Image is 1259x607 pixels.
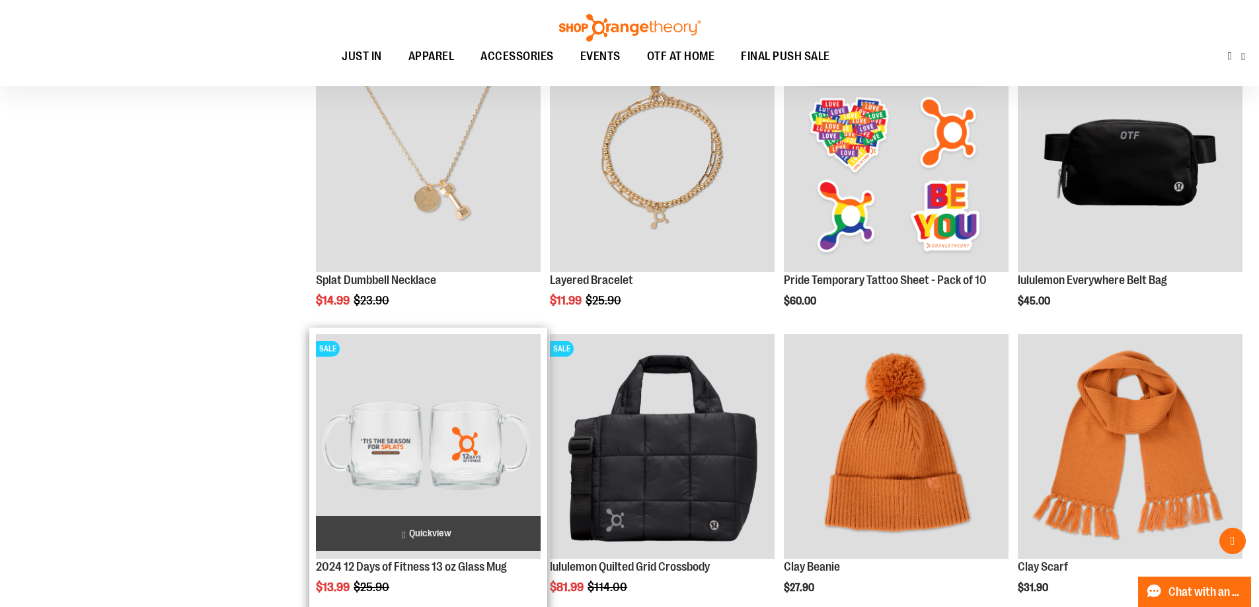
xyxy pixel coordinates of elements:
[543,41,781,341] div: product
[784,334,1009,561] a: Clay Beanie
[777,41,1015,341] div: product
[1018,48,1242,272] img: lululemon Everywhere Belt Bag
[316,341,340,357] span: SALE
[550,334,775,559] img: lululemon Quilted Grid Crossbody
[1138,577,1252,607] button: Chat with an Expert
[784,334,1009,559] img: Clay Beanie
[550,334,775,561] a: lululemon Quilted Grid CrossbodySALE
[1018,334,1242,559] img: Clay Scarf
[1219,528,1246,554] button: Back To Top
[316,273,436,287] a: Splat Dumbbell Necklace
[634,42,728,72] a: OTF AT HOME
[1168,586,1243,598] span: Chat with an Expert
[480,42,554,71] span: ACCESSORIES
[1018,582,1050,594] span: $31.90
[354,294,391,307] span: $23.90
[408,42,455,71] span: APPAREL
[647,42,715,71] span: OTF AT HOME
[550,581,586,594] span: $81.99
[557,14,703,42] img: Shop Orangetheory
[1018,48,1242,274] a: lululemon Everywhere Belt Bag
[316,334,541,561] a: Main image of 2024 12 Days of Fitness 13 oz Glass MugSALE
[728,42,843,72] a: FINAL PUSH SALE
[586,294,623,307] span: $25.90
[550,48,775,272] img: Layered Bracelet
[395,42,468,72] a: APPAREL
[550,273,633,287] a: Layered Bracelet
[550,341,574,357] span: SALE
[316,581,352,594] span: $13.99
[316,560,507,573] a: 2024 12 Days of Fitness 13 oz Glass Mug
[567,42,634,72] a: EVENTS
[309,41,547,341] div: product
[316,48,541,274] a: Front facing view of plus Necklace - GoldSALE
[316,48,541,272] img: Front facing view of plus Necklace - Gold
[316,294,352,307] span: $14.99
[550,48,775,274] a: Layered BraceletSALE
[316,516,541,551] a: Quickview
[1011,41,1249,341] div: product
[588,581,629,594] span: $114.00
[328,42,395,72] a: JUST IN
[784,295,818,307] span: $60.00
[1018,273,1167,287] a: lululemon Everywhere Belt Bag
[1018,295,1052,307] span: $45.00
[784,48,1009,272] img: Pride Temporary Tattoo Sheet - Pack of 10
[784,273,987,287] a: Pride Temporary Tattoo Sheet - Pack of 10
[550,294,584,307] span: $11.99
[784,582,816,594] span: $27.90
[316,334,541,559] img: Main image of 2024 12 Days of Fitness 13 oz Glass Mug
[1018,334,1242,561] a: Clay Scarf
[580,42,621,71] span: EVENTS
[784,48,1009,274] a: Pride Temporary Tattoo Sheet - Pack of 10
[467,42,567,72] a: ACCESSORIES
[354,581,391,594] span: $25.90
[550,560,710,573] a: lululemon Quilted Grid Crossbody
[741,42,830,71] span: FINAL PUSH SALE
[1018,560,1068,573] a: Clay Scarf
[784,560,840,573] a: Clay Beanie
[342,42,382,71] span: JUST IN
